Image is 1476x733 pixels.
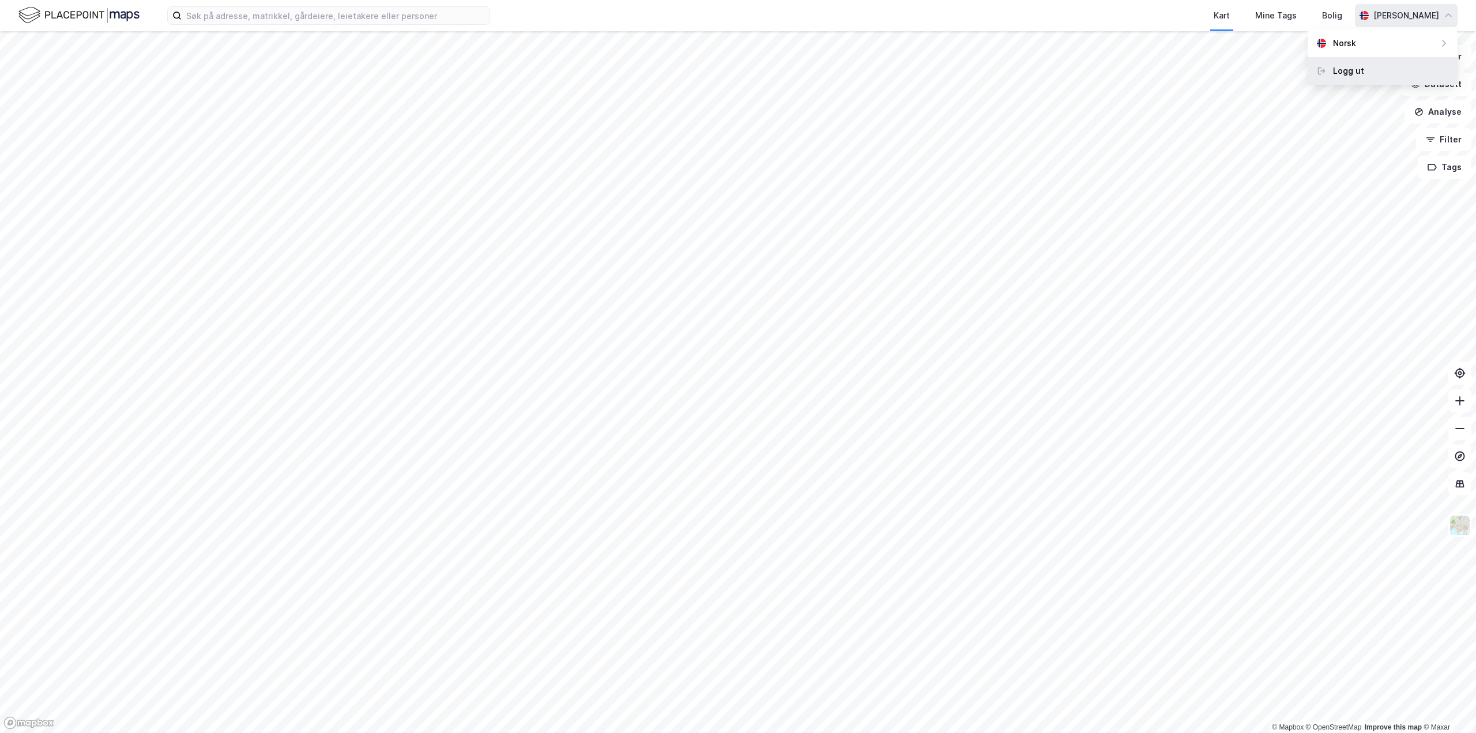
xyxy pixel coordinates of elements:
[1333,36,1356,50] div: Norsk
[1365,723,1422,731] a: Improve this map
[1306,723,1362,731] a: OpenStreetMap
[1418,678,1476,733] div: Kontrollprogram for chat
[1418,156,1471,179] button: Tags
[1405,100,1471,123] button: Analyse
[1214,9,1230,22] div: Kart
[1418,678,1476,733] iframe: Chat Widget
[1416,128,1471,151] button: Filter
[18,5,140,25] img: logo.f888ab2527a4732fd821a326f86c7f29.svg
[1255,9,1297,22] div: Mine Tags
[1322,9,1342,22] div: Bolig
[1373,9,1439,22] div: [PERSON_NAME]
[3,716,54,730] a: Mapbox homepage
[1272,723,1304,731] a: Mapbox
[182,7,490,24] input: Søk på adresse, matrikkel, gårdeiere, leietakere eller personer
[1449,514,1471,536] img: Z
[1333,64,1364,78] div: Logg ut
